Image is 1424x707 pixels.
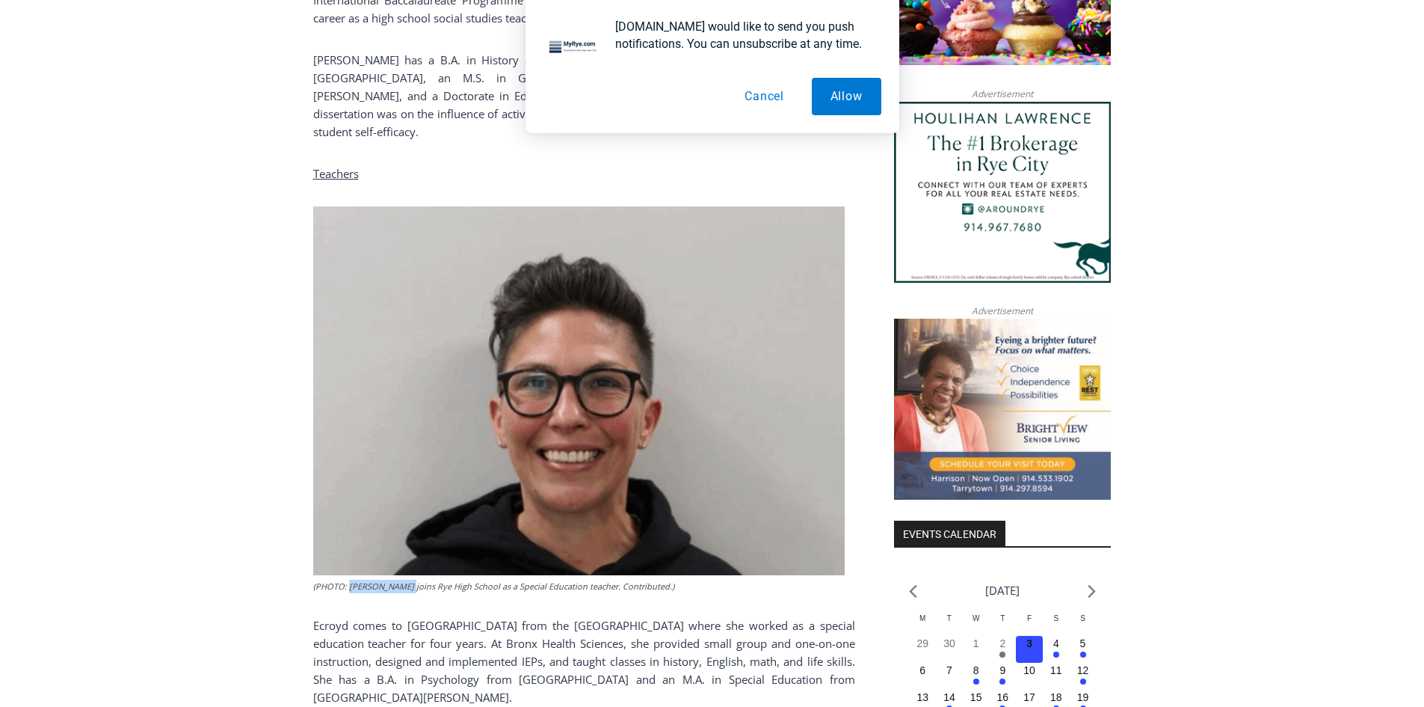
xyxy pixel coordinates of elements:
[973,637,979,649] time: 1
[313,166,359,181] span: Teachers
[1023,664,1035,676] time: 10
[1016,636,1043,663] button: 3
[990,663,1017,690] button: 9 Has events
[909,663,936,690] button: 6
[1053,637,1059,649] time: 4
[894,319,1111,500] img: Brightview Senior Living
[973,614,979,622] span: W
[963,636,990,663] button: 1
[1,149,216,186] a: [PERSON_NAME] Read Sanctuary Fall Fest: [DATE]
[909,584,917,599] a: Previous month
[726,78,803,115] button: Cancel
[1016,663,1043,690] button: 10
[943,637,955,649] time: 30
[1080,637,1086,649] time: 5
[1077,691,1089,703] time: 19
[919,664,925,676] time: 6
[1080,652,1086,658] em: Has events
[999,664,1005,676] time: 9
[946,664,952,676] time: 7
[603,18,881,52] div: [DOMAIN_NAME] would like to send you push notifications. You can unsubscribe at any time.
[963,613,990,636] div: Wednesday
[894,521,1005,546] h2: Events Calendar
[360,145,724,186] a: Intern @ [DOMAIN_NAME]
[936,663,963,690] button: 7
[1070,613,1097,636] div: Sunday
[156,126,163,141] div: 5
[812,78,881,115] button: Allow
[1043,663,1070,690] button: 11
[970,691,982,703] time: 15
[999,652,1005,658] em: Has events
[973,664,979,676] time: 8
[1026,637,1032,649] time: 3
[1027,614,1032,622] span: F
[1077,664,1089,676] time: 12
[313,580,845,593] figcaption: (PHOTO: [PERSON_NAME] joins Rye High School as a Special Education teacher. Contributed.)
[999,637,1005,649] time: 2
[963,663,990,690] button: 8 Has events
[1070,636,1097,663] button: 5 Has events
[1050,664,1062,676] time: 11
[957,304,1048,318] span: Advertisement
[1088,584,1096,599] a: Next month
[919,614,925,622] span: M
[1016,613,1043,636] div: Friday
[1000,614,1005,622] span: T
[313,618,855,705] span: Ecroyd comes to [GEOGRAPHIC_DATA] from the [GEOGRAPHIC_DATA] where she worked as a special educat...
[943,691,955,703] time: 14
[947,614,952,622] span: T
[377,1,706,145] div: "I learned about the history of a place I’d honestly never considered even as a resident of [GEOG...
[543,18,603,78] img: notification icon
[909,636,936,663] button: 29
[1023,691,1035,703] time: 17
[990,613,1017,636] div: Thursday
[1080,679,1086,685] em: Has events
[973,679,979,685] em: Has events
[1043,613,1070,636] div: Saturday
[1070,663,1097,690] button: 12 Has events
[909,613,936,636] div: Monday
[1053,652,1059,658] em: Has events
[313,206,845,575] img: (PHOTO: Kelly Ecroyd joins Rye High School as a Special Education teacher. Contributed.)
[391,149,693,183] span: Intern @ [DOMAIN_NAME]
[1043,636,1070,663] button: 4 Has events
[1080,614,1085,622] span: S
[167,126,170,141] div: /
[156,44,209,123] div: unique DIY crafts
[12,150,191,185] h4: [PERSON_NAME] Read Sanctuary Fall Fest: [DATE]
[894,102,1111,283] img: Houlihan Lawrence The #1 Brokerage in Rye City
[999,679,1005,685] em: Has events
[1050,691,1062,703] time: 18
[997,691,1009,703] time: 16
[990,636,1017,663] button: 2 Has events
[936,613,963,636] div: Tuesday
[916,691,928,703] time: 13
[985,581,1020,601] li: [DATE]
[174,126,181,141] div: 6
[1053,614,1058,622] span: S
[936,636,963,663] button: 30
[916,637,928,649] time: 29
